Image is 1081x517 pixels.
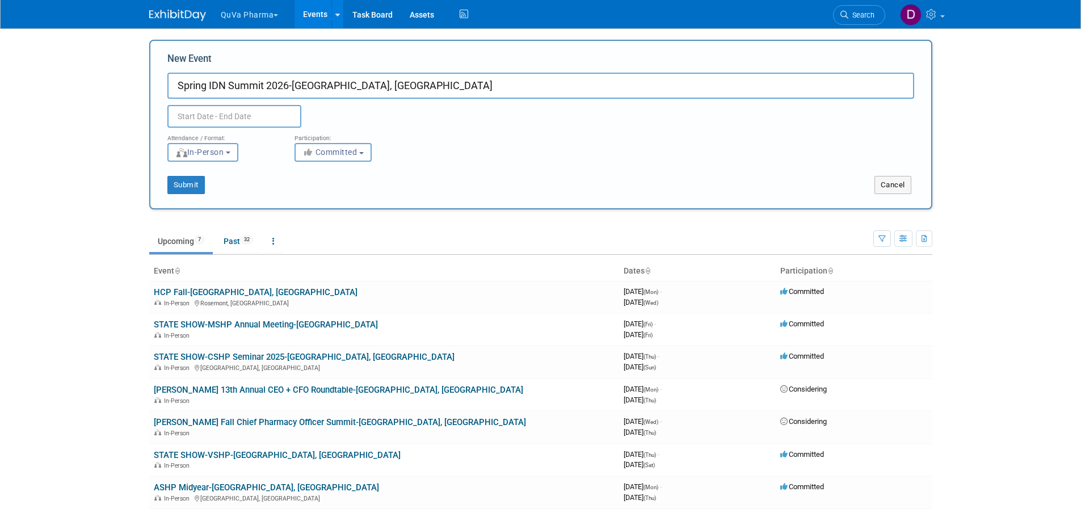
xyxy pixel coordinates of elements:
[624,363,656,371] span: [DATE]
[624,450,659,459] span: [DATE]
[654,320,656,328] span: -
[154,352,455,362] a: STATE SHOW-CSHP Seminar 2025-[GEOGRAPHIC_DATA], [GEOGRAPHIC_DATA]
[164,397,193,405] span: In-Person
[167,52,212,70] label: New Event
[154,450,401,460] a: STATE SHOW-VSHP-[GEOGRAPHIC_DATA], [GEOGRAPHIC_DATA]
[624,298,658,306] span: [DATE]
[643,484,658,490] span: (Mon)
[154,493,615,502] div: [GEOGRAPHIC_DATA], [GEOGRAPHIC_DATA]
[643,419,658,425] span: (Wed)
[643,332,653,338] span: (Fri)
[167,128,277,142] div: Attendance / Format:
[624,287,662,296] span: [DATE]
[833,5,885,25] a: Search
[848,11,874,19] span: Search
[780,450,824,459] span: Committed
[164,430,193,437] span: In-Person
[645,266,650,275] a: Sort by Start Date
[154,482,379,493] a: ASHP Midyear-[GEOGRAPHIC_DATA], [GEOGRAPHIC_DATA]
[643,397,656,403] span: (Thu)
[164,300,193,307] span: In-Person
[780,385,827,393] span: Considering
[154,397,161,403] img: In-Person Event
[643,354,656,360] span: (Thu)
[660,385,662,393] span: -
[302,148,357,157] span: Committed
[776,262,932,281] th: Participation
[624,385,662,393] span: [DATE]
[874,176,911,194] button: Cancel
[154,300,161,305] img: In-Person Event
[154,332,161,338] img: In-Person Event
[900,4,922,26] img: Danielle Mitchell
[643,430,656,436] span: (Thu)
[827,266,833,275] a: Sort by Participation Type
[643,321,653,327] span: (Fri)
[643,364,656,371] span: (Sun)
[643,495,656,501] span: (Thu)
[660,287,662,296] span: -
[643,462,655,468] span: (Sat)
[624,428,656,436] span: [DATE]
[154,320,378,330] a: STATE SHOW-MSHP Annual Meeting-[GEOGRAPHIC_DATA]
[643,386,658,393] span: (Mon)
[624,330,653,339] span: [DATE]
[167,176,205,194] button: Submit
[167,105,301,128] input: Start Date - End Date
[643,452,656,458] span: (Thu)
[164,332,193,339] span: In-Person
[154,298,615,307] div: Rosemont, [GEOGRAPHIC_DATA]
[619,262,776,281] th: Dates
[658,352,659,360] span: -
[780,287,824,296] span: Committed
[154,417,526,427] a: [PERSON_NAME] Fall Chief Pharmacy Officer Summit-[GEOGRAPHIC_DATA], [GEOGRAPHIC_DATA]
[643,289,658,295] span: (Mon)
[149,262,619,281] th: Event
[167,143,238,162] button: In-Person
[780,417,827,426] span: Considering
[624,460,655,469] span: [DATE]
[175,148,224,157] span: In-Person
[780,352,824,360] span: Committed
[658,450,659,459] span: -
[643,300,658,306] span: (Wed)
[154,462,161,468] img: In-Person Event
[174,266,180,275] a: Sort by Event Name
[154,287,357,297] a: HCP Fall-[GEOGRAPHIC_DATA], [GEOGRAPHIC_DATA]
[780,320,824,328] span: Committed
[154,495,161,501] img: In-Person Event
[215,230,262,252] a: Past32
[149,10,206,21] img: ExhibitDay
[164,462,193,469] span: In-Person
[295,128,405,142] div: Participation:
[660,417,662,426] span: -
[624,482,662,491] span: [DATE]
[149,230,213,252] a: Upcoming7
[780,482,824,491] span: Committed
[164,495,193,502] span: In-Person
[624,417,662,426] span: [DATE]
[241,236,253,244] span: 32
[154,363,615,372] div: [GEOGRAPHIC_DATA], [GEOGRAPHIC_DATA]
[154,430,161,435] img: In-Person Event
[624,396,656,404] span: [DATE]
[164,364,193,372] span: In-Person
[154,364,161,370] img: In-Person Event
[167,73,914,99] input: Name of Trade Show / Conference
[624,493,656,502] span: [DATE]
[295,143,372,162] button: Committed
[660,482,662,491] span: -
[624,320,656,328] span: [DATE]
[154,385,523,395] a: [PERSON_NAME] 13th Annual CEO + CFO Roundtable-[GEOGRAPHIC_DATA], [GEOGRAPHIC_DATA]
[195,236,204,244] span: 7
[624,352,659,360] span: [DATE]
